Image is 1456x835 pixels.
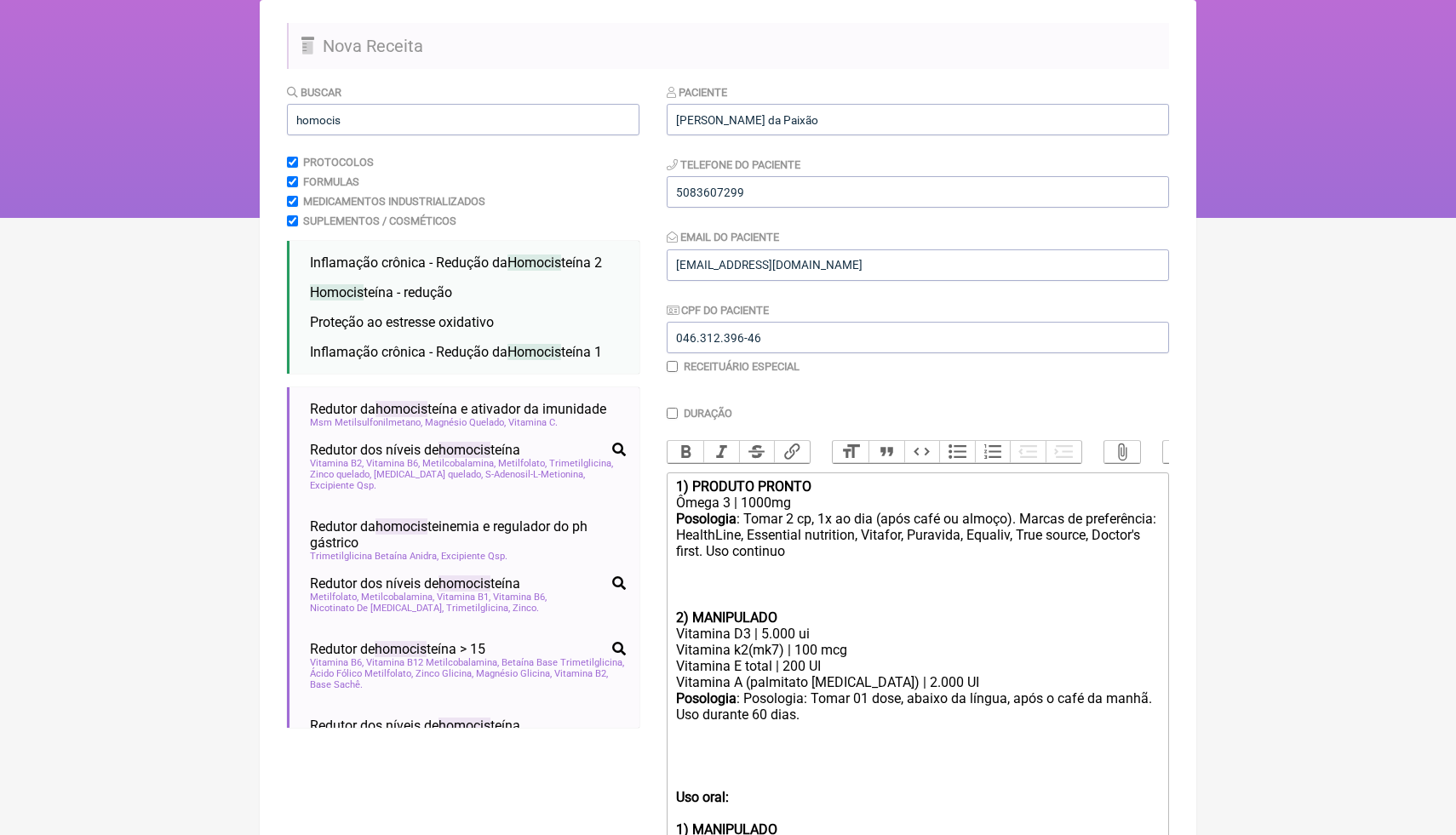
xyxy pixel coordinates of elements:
[287,104,639,135] input: exemplo: emagrecimento, ansiedade
[739,441,775,463] button: Strikethrough
[676,609,777,626] strong: 2) MANIPULADO
[437,592,490,603] span: Vitamina B1
[310,592,358,603] span: Metilfolato
[303,156,374,169] label: Protocolos
[1163,441,1199,463] button: Undo
[939,441,975,463] button: Bullets
[868,441,904,463] button: Quote
[1046,441,1081,463] button: Increase Level
[366,657,499,668] span: Vitamina B12 Metilcobalamina
[476,668,552,679] span: Magnésio Glicina
[310,480,376,491] span: Excipiente Qsp
[684,360,800,373] label: Receituário Especial
[310,679,363,690] span: Base Sachê
[676,789,729,805] strong: Uso oral:
[498,458,547,469] span: Metilfolato
[310,255,602,271] span: Inflamação crônica - Redução da teína 2
[310,401,606,417] span: Redutor da teína e ativador da imunidade
[310,284,452,300] span: teína - redução
[310,551,439,562] span: Trimetilglicina Betaína Anidra
[703,441,739,463] button: Italic
[310,442,520,458] span: Redutor dos níveis de teína
[303,195,485,208] label: Medicamentos Industrializados
[375,641,427,657] span: homocis
[310,641,485,657] span: Redutor de teína > 15
[684,407,732,420] label: Duração
[554,668,608,679] span: Vitamina B2
[676,511,1160,609] div: : Tomar 2 cp, 1x ao dia (após café ou almoço). Marcas de preferência: HealthLine, Essential nutri...
[446,603,510,614] span: Trimetilglicina
[310,718,520,734] span: Redutor dos níveis de teína
[668,441,703,463] button: Bold
[513,603,539,614] span: Zinco
[549,458,613,469] span: Trimetilglicina
[375,518,427,535] span: homocis
[310,575,520,592] span: Redutor dos níveis de teína
[375,401,427,417] span: homocis
[310,518,626,551] span: Redutor da teinemia e regulador do ph gástrico
[508,417,558,428] span: Vitamina C
[507,344,561,360] span: Homocis
[287,86,341,99] label: Buscar
[774,441,810,463] button: Link
[303,175,359,188] label: Formulas
[310,603,444,614] span: Nicotinato De [MEDICAL_DATA]
[676,642,1160,658] div: Vitamina k2(mk7) | 100 mcg
[287,23,1169,69] h2: Nova Receita
[310,458,364,469] span: Vitamina B2
[904,441,940,463] button: Code
[374,469,483,480] span: [MEDICAL_DATA] quelado
[425,417,506,428] span: Magnésio Quelado
[676,674,1160,690] div: Vitamina A (palmitato [MEDICAL_DATA]) | 2.000 UI
[310,284,364,300] span: Homocis
[422,458,496,469] span: Metilcobalamina
[493,592,547,603] span: Vitamina B6
[310,344,602,360] span: Inflamação crônica - Redução da teína 1
[676,511,737,527] strong: Posologia
[833,441,868,463] button: Heading
[303,214,456,227] label: Suplementos / Cosméticos
[676,658,1160,674] div: Vitamina E total | 200 UI
[1104,441,1140,463] button: Attach Files
[676,690,1160,789] div: : Posologia: Tomar 01 dose, abaixo da língua, após o café da manhã. Uso durante 60 dias. ㅤ
[361,592,434,603] span: Metilcobalamina
[502,657,624,668] span: Betaína Base Trimetilglicina
[485,469,585,480] span: S-Adenosil-L-Metionina
[676,626,1160,642] div: Vitamina D3 | 5.000 ui
[416,668,473,679] span: Zinco Glicina
[439,575,490,592] span: homocis
[310,314,494,330] span: Proteção ao estresse oxidativo
[667,86,727,99] label: Paciente
[975,441,1011,463] button: Numbers
[676,690,737,706] strong: Posologia
[366,458,420,469] span: Vitamina B6
[676,478,811,495] strong: 1) PRODUTO PRONTO
[667,231,779,243] label: Email do Paciente
[1010,441,1046,463] button: Decrease Level
[439,718,490,734] span: homocis
[667,304,769,317] label: CPF do Paciente
[310,417,422,428] span: Msm Metilsulfonilmetano
[667,158,800,171] label: Telefone do Paciente
[310,657,364,668] span: Vitamina B6
[310,469,371,480] span: Zinco quelado
[441,551,507,562] span: Excipiente Qsp
[439,442,490,458] span: homocis
[676,495,1160,511] div: Ômega 3 | 1000mg
[507,255,561,271] span: Homocis
[310,668,413,679] span: Ácido Fólico Metilfolato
